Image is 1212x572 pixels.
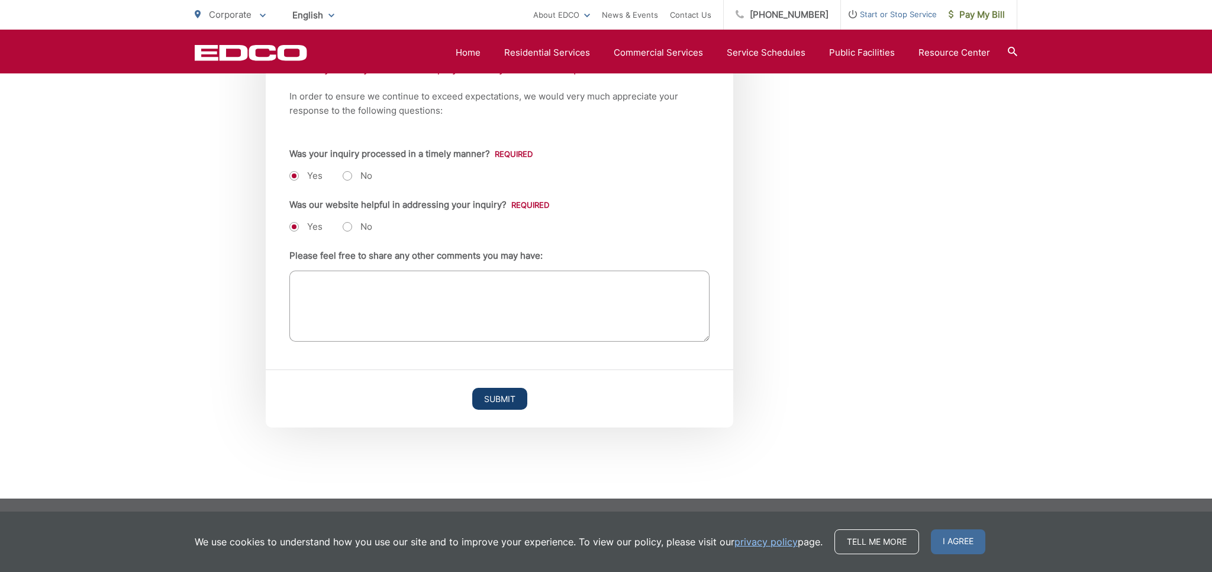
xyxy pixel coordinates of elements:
label: No [343,221,372,233]
input: Submit [472,388,527,410]
span: I agree [931,529,985,554]
label: Please feel free to share any other comments you may have: [289,250,543,261]
a: privacy policy [734,535,798,549]
span: English [283,5,343,25]
a: About EDCO [533,8,590,22]
span: Corporate [209,9,252,20]
a: Service Schedules [727,46,805,60]
p: In order to ensure we continue to exceed expectations, we would very much appreciate your respons... [289,89,710,118]
a: Commercial Services [614,46,703,60]
a: Home [456,46,481,60]
a: News & Events [602,8,658,22]
a: Tell me more [834,529,919,554]
a: EDCD logo. Return to the homepage. [195,44,307,61]
label: Was your inquiry processed in a timely manner? [289,149,533,159]
a: Public Facilities [829,46,895,60]
a: Residential Services [504,46,590,60]
label: Yes [289,221,323,233]
a: Contact Us [670,8,711,22]
span: Pay My Bill [949,8,1005,22]
label: Yes [289,170,323,182]
p: We use cookies to understand how you use our site and to improve your experience. To view our pol... [195,535,823,549]
a: Resource Center [918,46,990,60]
label: No [343,170,372,182]
label: Was our website helpful in addressing your inquiry? [289,200,549,210]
